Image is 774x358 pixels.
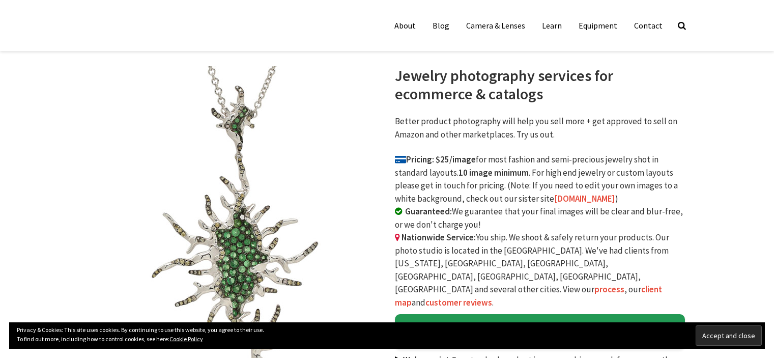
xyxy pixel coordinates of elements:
[696,325,762,346] input: Accept and close
[626,15,670,36] a: Contact
[395,66,685,103] h1: Jewelry photography services for ecommerce & catalogs
[425,15,457,36] a: Blog
[395,314,685,349] a: GET IN TOUCH
[9,322,765,349] div: Privacy & Cookies: This site uses cookies. By continuing to use this website, you agree to their ...
[425,297,492,308] a: customer reviews
[458,15,533,36] a: Camera & Lenses
[534,15,569,36] a: Learn
[387,15,423,36] a: About
[554,193,615,204] a: [DOMAIN_NAME]
[395,154,476,165] b: Pricing: $25/image
[594,284,624,295] a: process
[405,206,452,217] b: Guaranteed:
[169,335,203,343] a: Cookie Policy
[395,284,662,308] a: client map
[402,232,476,243] b: Nationwide Service:
[571,15,625,36] a: Equipment
[458,167,529,178] b: 10 image minimum
[395,115,685,141] p: Better product photography will help you sell more + get approved to sell on Amazon and other mar...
